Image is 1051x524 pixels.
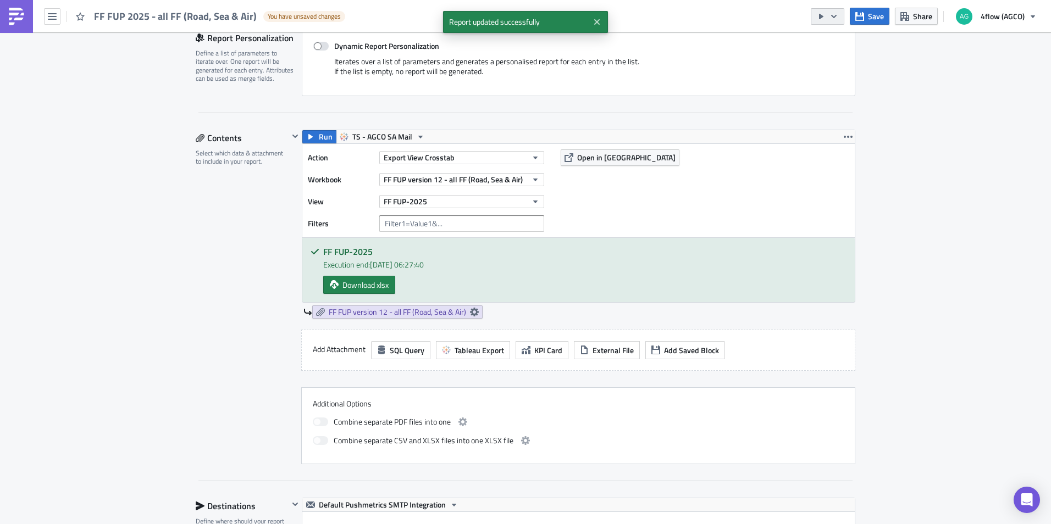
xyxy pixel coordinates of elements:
button: Default Pushmetrics SMTP Integration [302,498,462,511]
div: Destinations [196,498,289,514]
div: Contents [196,130,289,146]
button: Close [589,14,605,30]
span: 4flow (AGCO) [981,10,1025,22]
div: Execution end: [DATE] 06:27:40 [323,259,847,270]
button: FF FUP-2025 [379,195,544,208]
button: Tableau Export [436,341,510,359]
span: SQL Query [390,344,424,356]
div: Open Intercom Messenger [1014,487,1040,513]
label: Additional Options [313,399,844,409]
span: Report updated successfully [443,11,589,33]
span: Export View Crosstab [384,152,455,163]
span: Share [913,10,932,22]
img: PushMetrics [8,8,25,25]
button: TS - AGCO SA Mail [336,130,429,143]
button: KPI Card [516,341,568,359]
button: Hide content [289,498,302,511]
label: Workbook [308,171,374,188]
button: SQL Query [371,341,430,359]
button: Share [895,8,938,25]
span: Combine separate PDF files into one [334,415,451,428]
div: Iterates over a list of parameters and generates a personalised report for each entry in the list... [313,57,844,85]
div: Define a list of parameters to iterate over. One report will be generated for each entry. Attribu... [196,49,295,83]
input: Filter1=Value1&... [379,215,544,232]
button: Save [850,8,889,25]
button: FF FUP version 12 - all FF (Road, Sea & Air) [379,173,544,186]
span: FF FUP version 12 - all FF (Road, Sea & Air) [329,307,466,317]
label: View [308,193,374,210]
button: Run [302,130,336,143]
span: KPI Card [534,344,562,356]
span: Tableau Export [455,344,504,356]
div: Report Personalization [196,30,302,46]
label: Add Attachment [313,341,366,358]
span: TS - AGCO SA Mail [352,130,412,143]
label: Filters [308,215,374,232]
p: Arquivo base para criação de loads [PERSON_NAME] [GEOGRAPHIC_DATA] 2025. [4,16,525,25]
a: Download xlsx [323,276,395,294]
span: FF FUP version 12 - all FF (Road, Sea & Air) [384,174,523,185]
span: Save [868,10,884,22]
span: You have unsaved changes [268,12,341,21]
button: External File [574,341,640,359]
span: FF FUP 2025 - all FF (Road, Sea & Air) [94,10,258,23]
span: Default Pushmetrics SMTP Integration [319,498,446,511]
h5: FF FUP-2025 [323,247,847,256]
button: Export View Crosstab [379,151,544,164]
body: Rich Text Area. Press ALT-0 for help. [4,4,525,58]
span: Open in [GEOGRAPHIC_DATA] [577,152,676,163]
span: Run [319,130,333,143]
span: Download xlsx [342,279,389,291]
span: Combine separate CSV and XLSX files into one XLSX file [334,434,513,447]
button: Open in [GEOGRAPHIC_DATA] [561,149,679,166]
button: Hide content [289,130,302,143]
span: FF FUP-2025 [384,196,427,207]
img: Avatar [955,7,973,26]
span: External File [593,344,634,356]
a: FF FUP version 12 - all FF (Road, Sea & Air) [312,305,483,319]
strong: Dynamic Report Personalization [334,40,439,52]
button: Add Saved Block [645,341,725,359]
p: Regards, 4flow Tableau & AGCO Int'l Execution Team [4,41,525,58]
span: Add Saved Block [664,344,719,356]
label: Action [308,149,374,166]
div: Select which data & attachment to include in your report. [196,149,289,166]
p: FF FUP version 12 - all FF (Road, Sea & Air) [4,4,525,13]
button: 4flow (AGCO) [949,4,1043,29]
